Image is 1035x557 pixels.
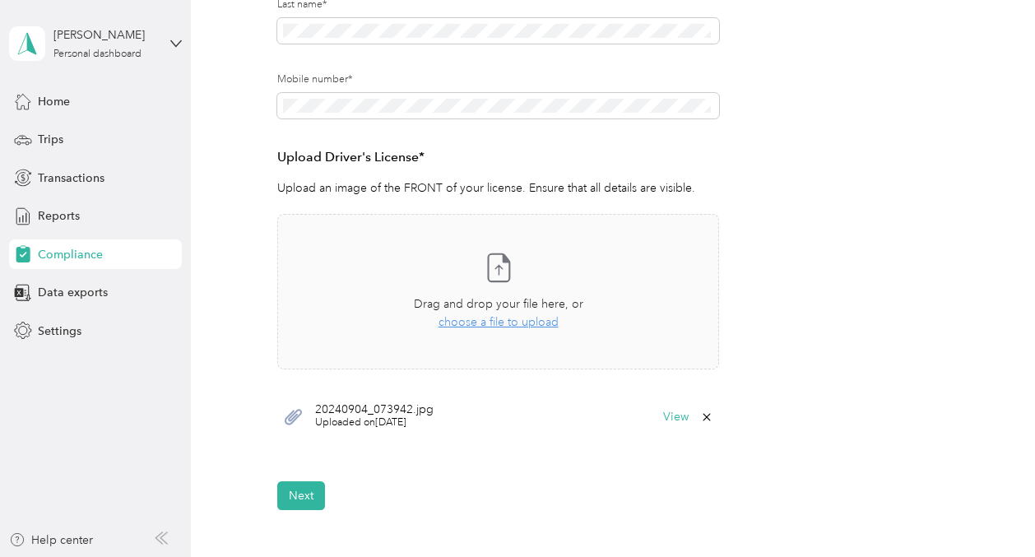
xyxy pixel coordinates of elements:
[38,131,63,148] span: Trips
[315,415,434,430] span: Uploaded on [DATE]
[277,147,719,168] h3: Upload Driver's License*
[53,26,156,44] div: [PERSON_NAME]
[315,404,434,415] span: 20240904_073942.jpg
[38,207,80,225] span: Reports
[38,284,108,301] span: Data exports
[414,297,583,311] span: Drag and drop your file here, or
[277,481,325,510] button: Next
[53,49,142,59] div: Personal dashboard
[663,411,689,423] button: View
[38,323,81,340] span: Settings
[943,465,1035,557] iframe: Everlance-gr Chat Button Frame
[277,72,719,87] label: Mobile number*
[38,93,70,110] span: Home
[38,246,103,263] span: Compliance
[38,169,104,187] span: Transactions
[277,179,719,197] p: Upload an image of the FRONT of your license. Ensure that all details are visible.
[439,315,559,329] span: choose a file to upload
[278,215,718,369] span: Drag and drop your file here, orchoose a file to upload
[9,531,93,549] button: Help center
